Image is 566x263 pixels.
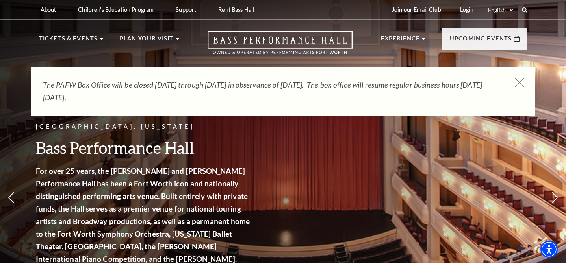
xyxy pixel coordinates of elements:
p: Tickets & Events [39,34,98,48]
p: Experience [381,34,420,48]
p: About [41,6,56,13]
h3: Bass Performance Hall [36,138,252,158]
div: Accessibility Menu [540,241,558,258]
p: Children's Education Program [78,6,154,13]
p: Plan Your Visit [120,34,174,48]
em: The PAFW Box Office will be closed [DATE] through [DATE] in observance of [DATE]. The box office ... [43,80,482,102]
a: Open this option [179,31,381,62]
p: Upcoming Events [450,34,512,48]
p: Rent Bass Hall [218,6,254,13]
select: Select: [486,6,514,14]
p: [GEOGRAPHIC_DATA], [US_STATE] [36,122,252,132]
p: Support [176,6,196,13]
